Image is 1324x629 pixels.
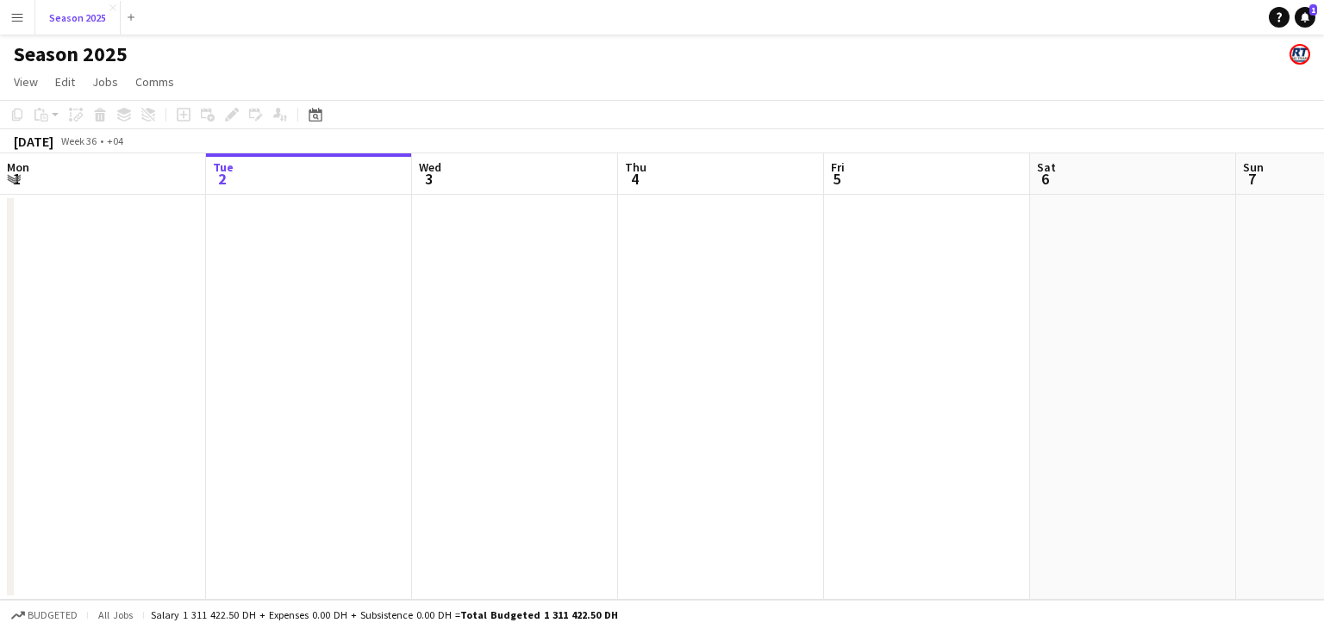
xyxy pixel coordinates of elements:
span: 6 [1034,169,1056,189]
span: 1 [1309,4,1317,16]
span: Sun [1243,159,1264,175]
span: Jobs [92,74,118,90]
span: Comms [135,74,174,90]
span: Total Budgeted 1 311 422.50 DH [460,608,618,621]
span: Thu [625,159,646,175]
span: All jobs [95,608,136,621]
div: Salary 1 311 422.50 DH + Expenses 0.00 DH + Subsistence 0.00 DH = [151,608,618,621]
span: Tue [213,159,234,175]
div: +04 [107,134,123,147]
span: 2 [210,169,234,189]
span: Week 36 [57,134,100,147]
h1: Season 2025 [14,41,128,67]
button: Budgeted [9,606,80,625]
div: [DATE] [14,133,53,150]
span: Budgeted [28,609,78,621]
span: View [14,74,38,90]
span: Edit [55,74,75,90]
app-user-avatar: ROAD TRANSIT [1290,44,1310,65]
span: 5 [828,169,845,189]
span: 3 [416,169,441,189]
span: Sat [1037,159,1056,175]
span: 7 [1240,169,1264,189]
span: Fri [831,159,845,175]
a: Jobs [85,71,125,93]
a: Edit [48,71,82,93]
span: Mon [7,159,29,175]
button: Season 2025 [35,1,121,34]
a: 1 [1295,7,1315,28]
span: 1 [4,169,29,189]
a: View [7,71,45,93]
span: Wed [419,159,441,175]
span: 4 [622,169,646,189]
a: Comms [128,71,181,93]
